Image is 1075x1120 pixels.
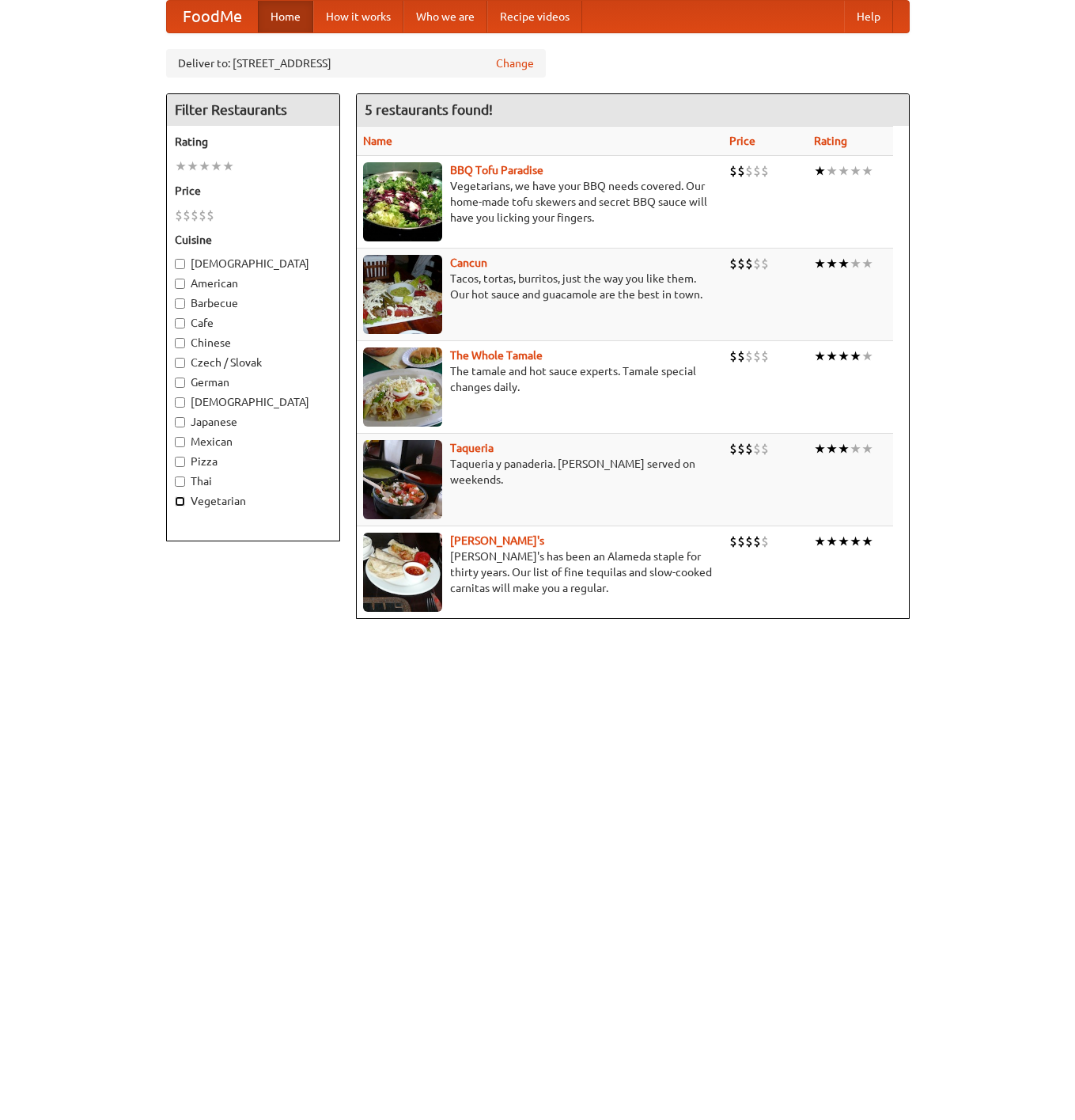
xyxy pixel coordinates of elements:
li: ★ [850,255,861,272]
li: $ [199,207,206,224]
img: pedros.jpg [363,533,442,612]
input: [DEMOGRAPHIC_DATA] [175,259,185,269]
a: BBQ Tofu Paradise [450,164,543,177]
p: Taqueria y panaderia. [PERSON_NAME] served on weekends. [363,456,717,488]
a: Home [258,1,313,32]
li: $ [737,162,745,180]
a: Recipe videos [487,1,582,32]
li: $ [745,255,753,272]
p: [PERSON_NAME]'s has been an Alameda staple for thirty years. Our list of fine tequilas and slow-c... [363,549,717,596]
li: $ [729,255,737,272]
label: Japanese [175,414,331,430]
input: Chinese [175,338,185,348]
label: Vegetarian [175,493,331,509]
input: Barbecue [175,298,185,309]
li: ★ [861,533,873,550]
label: Pizza [175,454,331,469]
li: ★ [210,158,222,175]
li: $ [737,440,745,457]
li: ★ [838,440,850,457]
p: Vegetarians, we have your BBQ needs covered. Our home-made tofu skewers and secret BBQ sauce will... [363,178,717,226]
li: $ [729,347,737,365]
label: American [175,275,331,291]
label: Mexican [175,434,331,450]
li: $ [753,162,761,180]
li: ★ [222,158,234,175]
img: tofuparadise.jpg [363,162,442,241]
li: ★ [199,158,210,175]
a: Change [496,55,534,71]
p: The tamale and hot sauce experts. Tamale special changes daily. [363,363,717,395]
li: $ [729,162,737,180]
div: Deliver to: [STREET_ADDRESS] [166,49,546,78]
li: $ [745,440,753,457]
input: Cafe [175,318,185,328]
li: $ [753,440,761,457]
li: ★ [850,162,861,180]
li: ★ [826,255,838,272]
li: $ [753,347,761,365]
a: Rating [814,135,847,147]
h5: Rating [175,134,331,150]
label: Cafe [175,315,331,331]
li: $ [175,207,183,224]
li: $ [761,440,769,457]
li: ★ [814,255,826,272]
li: ★ [838,162,850,180]
li: ★ [814,533,826,550]
a: Taqueria [450,442,494,454]
li: ★ [861,162,873,180]
li: ★ [850,440,861,457]
p: Tacos, tortas, burritos, just the way you like them. Our hot sauce and guacamole are the best in ... [363,271,717,302]
a: Price [729,135,755,147]
input: Vegetarian [175,496,185,507]
a: [PERSON_NAME]'s [450,534,544,547]
label: Chinese [175,335,331,351]
input: Pizza [175,457,185,467]
li: $ [729,533,737,550]
li: ★ [826,162,838,180]
li: ★ [850,347,861,365]
h5: Cuisine [175,232,331,248]
li: ★ [187,158,199,175]
h4: Filter Restaurants [167,94,339,126]
h5: Price [175,183,331,199]
input: [DEMOGRAPHIC_DATA] [175,397,185,408]
li: $ [745,162,753,180]
input: German [175,378,185,388]
input: Czech / Slovak [175,358,185,368]
li: ★ [850,533,861,550]
li: $ [761,162,769,180]
label: Czech / Slovak [175,355,331,370]
label: [DEMOGRAPHIC_DATA] [175,256,331,271]
li: $ [761,347,769,365]
li: ★ [861,347,873,365]
a: How it works [313,1,403,32]
li: $ [745,533,753,550]
input: Japanese [175,417,185,427]
input: American [175,279,185,289]
li: ★ [826,533,838,550]
li: $ [191,207,199,224]
li: ★ [861,440,873,457]
b: The Whole Tamale [450,349,543,362]
li: ★ [838,255,850,272]
li: $ [183,207,191,224]
li: $ [737,533,745,550]
img: wholetamale.jpg [363,347,442,427]
li: ★ [838,347,850,365]
li: ★ [814,440,826,457]
li: $ [206,207,214,224]
a: Name [363,135,392,147]
li: ★ [838,533,850,550]
li: ★ [861,255,873,272]
li: $ [761,255,769,272]
label: [DEMOGRAPHIC_DATA] [175,394,331,410]
li: $ [729,440,737,457]
li: ★ [826,440,838,457]
a: Cancun [450,256,487,269]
